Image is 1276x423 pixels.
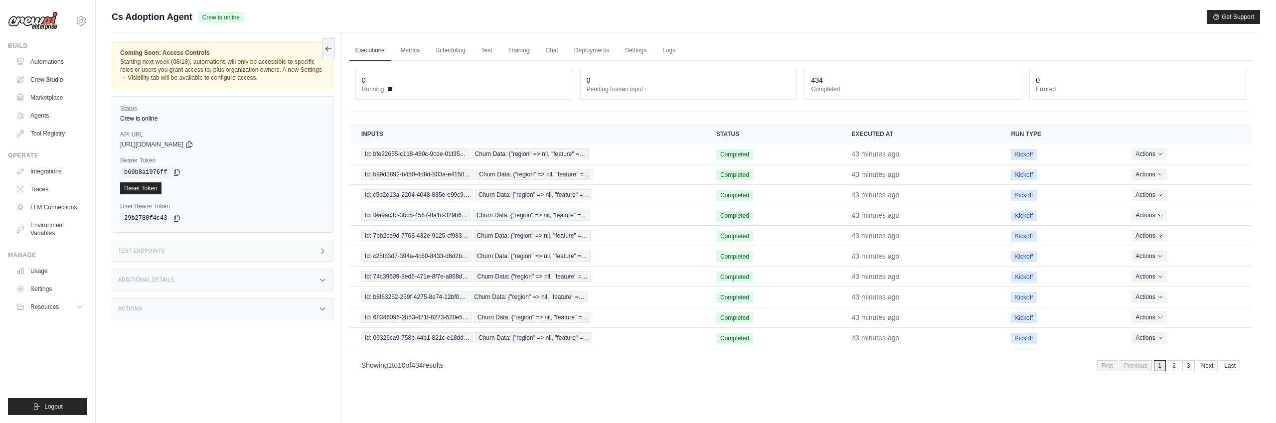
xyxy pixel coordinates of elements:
img: Logo [8,11,58,30]
button: Actions for execution [1131,209,1167,221]
label: Bearer Token [120,156,324,164]
dt: Completed [811,85,1015,93]
div: Operate [8,151,87,159]
a: Agents [12,108,87,124]
a: View execution details for Id [361,210,692,221]
button: Actions for execution [1131,271,1167,282]
span: Id: c5e2e13a-2204-4048-885e-e99c9… [361,189,473,200]
span: Kickoff [1011,190,1037,201]
a: View execution details for Id [361,189,692,200]
span: Crew is online [198,12,244,23]
a: Deployments [568,40,615,61]
button: Actions for execution [1131,189,1167,201]
span: Kickoff [1011,333,1037,344]
span: Churn Data: {"region" => nil, "feature" =… [476,169,593,180]
a: Chat [540,40,564,61]
div: 0 [587,75,591,85]
a: Automations [12,54,87,70]
span: Churn Data: {"region" => nil, "feature" =… [475,332,593,343]
button: Get Support [1207,10,1260,24]
button: Actions for execution [1131,291,1167,303]
button: Actions for execution [1131,250,1167,262]
span: Coming Soon: Access Controls [120,49,324,57]
span: Churn Data: {"region" => nil, "feature" =… [472,148,589,159]
time: August 14, 2025 at 13:20 PDT [852,150,900,158]
section: Crew executions table [349,124,1252,378]
div: 0 [1036,75,1040,85]
label: Status [120,105,324,113]
a: Tool Registry [12,126,87,141]
span: Id: 7bb2ce9d-7768-432e-9125-cf983… [361,230,472,241]
a: View execution details for Id [361,271,692,282]
button: Actions for execution [1131,230,1167,242]
nav: Pagination [1097,360,1240,371]
a: Metrics [395,40,426,61]
span: Kickoff [1011,149,1037,160]
span: Id: 68346096-2b53-471f-8273-520e5… [361,312,472,323]
a: Integrations [12,163,87,179]
th: Executed at [840,124,999,144]
a: Crew Studio [12,72,87,88]
time: August 14, 2025 at 13:20 PDT [852,334,900,342]
span: Completed [716,272,753,282]
span: Id: 74c39609-8ed6-471e-8f7e-a868d… [361,271,472,282]
a: View execution details for Id [361,312,692,323]
span: Kickoff [1011,312,1037,323]
time: August 14, 2025 at 13:20 PDT [852,170,900,178]
a: Usage [12,263,87,279]
a: Training [502,40,536,61]
span: Churn Data: {"region" => nil, "feature" =… [474,251,591,262]
a: Executions [349,40,391,61]
span: Kickoff [1011,231,1037,242]
span: Completed [716,149,753,160]
a: View execution details for Id [361,332,692,343]
time: August 14, 2025 at 13:20 PDT [852,211,900,219]
span: Id: 09326ca9-758b-44b1-821c-e18dd… [361,332,473,343]
iframe: Chat Widget [1226,375,1276,423]
a: View execution details for Id [361,169,692,180]
div: 0 [362,75,366,85]
th: Status [704,124,840,144]
span: Kickoff [1011,292,1037,303]
time: August 14, 2025 at 13:20 PDT [852,313,900,321]
a: Reset Token [120,182,161,194]
span: Cs Adoption Agent [112,10,192,24]
a: LLM Connections [12,199,87,215]
a: 2 [1168,360,1180,371]
a: View execution details for Id [361,291,692,302]
span: Starting next week (08/18), automations will only be accessible to specific roles or users you gr... [120,58,322,81]
span: Churn Data: {"region" => nil, "feature" =… [474,312,592,323]
button: Actions for execution [1131,148,1167,160]
a: Logs [656,40,681,61]
code: 29b2780f4c43 [120,212,171,224]
div: Build [8,42,87,50]
span: Kickoff [1011,272,1037,282]
label: API URL [120,131,324,139]
span: First [1097,360,1117,371]
a: Settings [12,281,87,297]
h3: Actions [118,306,142,312]
span: Completed [716,333,753,344]
span: Previous [1119,360,1152,371]
span: Churn Data: {"region" => nil, "feature" =… [474,271,591,282]
span: Completed [716,190,753,201]
span: 434 [411,361,423,369]
a: Marketplace [12,90,87,106]
span: Kickoff [1011,210,1037,221]
button: Logout [8,398,87,415]
span: Id: c25fb3d7-394a-4c60-8433-d6d2b… [361,251,472,262]
a: View execution details for Id [361,230,692,241]
label: User Bearer Token [120,202,324,210]
button: Actions for execution [1131,168,1167,180]
h3: Test Endpoints [118,248,165,254]
span: Completed [716,210,753,221]
span: Churn Data: {"region" => nil, "feature" =… [471,291,588,302]
span: 10 [398,361,406,369]
a: Test [476,40,498,61]
span: Completed [716,251,753,262]
span: Completed [716,312,753,323]
div: Crew is online [120,115,324,123]
h3: Additional Details [118,277,174,283]
span: Kickoff [1011,251,1037,262]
